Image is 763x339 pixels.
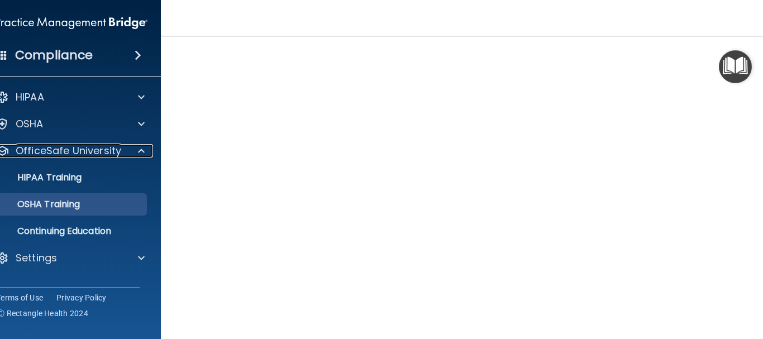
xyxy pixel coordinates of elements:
[16,90,44,104] p: HIPAA
[15,47,93,63] h4: Compliance
[56,292,107,303] a: Privacy Policy
[16,251,57,265] p: Settings
[719,50,752,83] button: Open Resource Center
[16,117,44,131] p: OSHA
[16,144,121,157] p: OfficeSafe University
